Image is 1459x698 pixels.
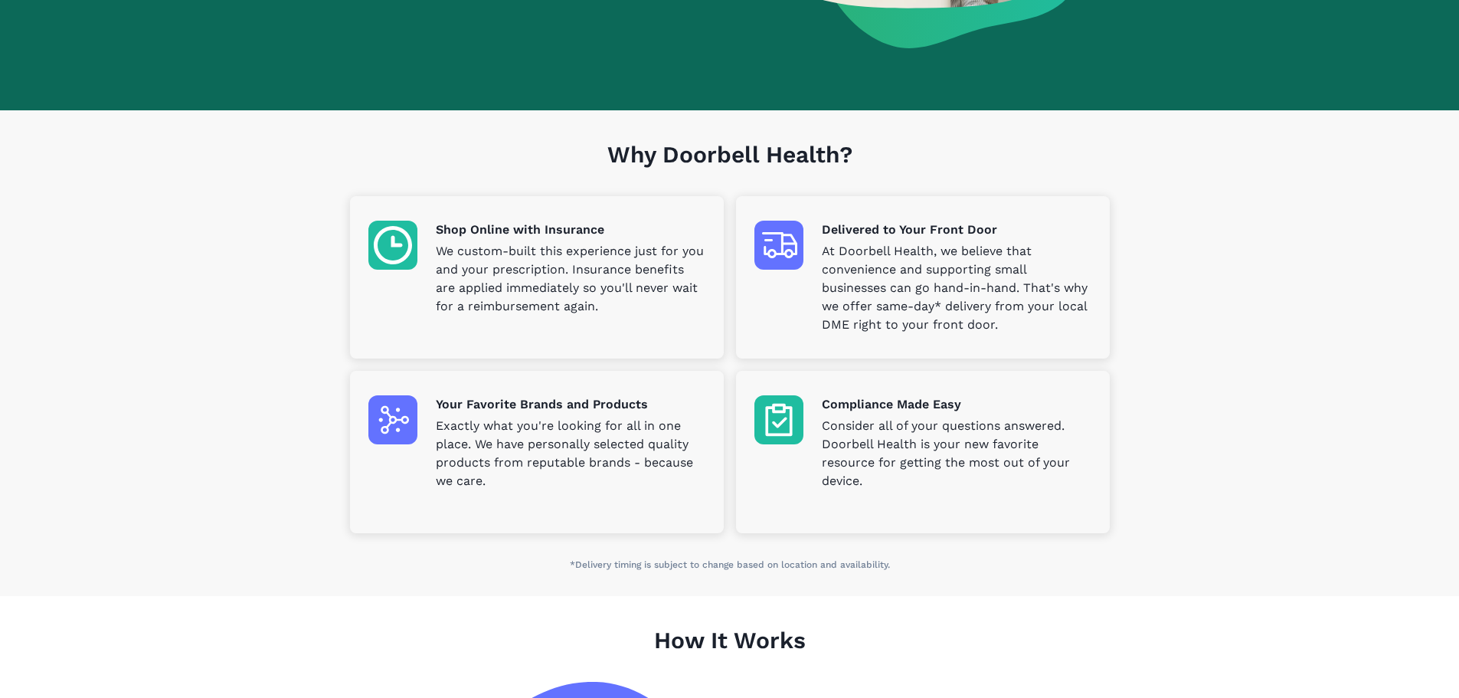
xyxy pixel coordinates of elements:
p: Compliance Made Easy [822,395,1091,414]
p: Exactly what you're looking for all in one place. We have personally selected quality products fr... [436,417,705,490]
p: We custom-built this experience just for you and your prescription. Insurance benefits are applie... [436,242,705,316]
img: Shop Online with Insurance icon [368,221,417,270]
img: Your Favorite Brands and Products icon [368,395,417,444]
p: Consider all of your questions answered. Doorbell Health is your new favorite resource for gettin... [822,417,1091,490]
p: At Doorbell Health, we believe that convenience and supporting small businesses can go hand-in-ha... [822,242,1091,334]
img: Delivered to Your Front Door icon [754,221,803,270]
p: *Delivery timing is subject to change based on location and availability. [350,558,1110,572]
h1: Why Doorbell Health? [350,141,1110,196]
p: Your Favorite Brands and Products [436,395,705,414]
p: Shop Online with Insurance [436,221,705,239]
h1: How It Works [350,627,1110,682]
p: Delivered to Your Front Door [822,221,1091,239]
img: Compliance Made Easy icon [754,395,803,444]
